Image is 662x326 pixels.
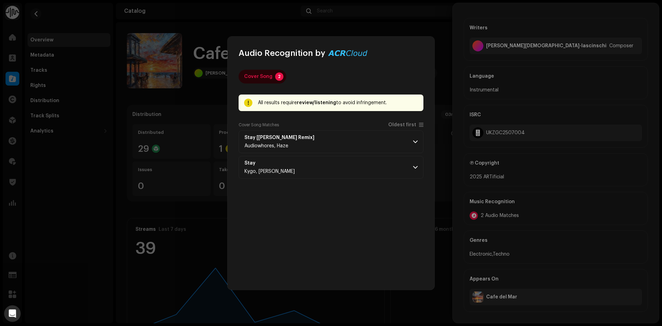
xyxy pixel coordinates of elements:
[4,305,21,322] div: Open Intercom Messenger
[239,130,423,153] p-accordion-header: Stay [[PERSON_NAME] Remix]Audiowhores, Haze
[297,100,336,105] strong: review/listening
[244,135,314,140] strong: Stay [[PERSON_NAME] Remix]
[244,160,255,166] strong: Stay
[388,122,423,128] p-togglebutton: Oldest first
[239,48,325,59] span: Audio Recognition by
[239,122,279,128] label: Cover Song Matches
[239,156,423,179] p-accordion-header: StayKygo, [PERSON_NAME]
[258,99,418,107] div: All results require to avoid infringement.
[388,122,416,128] span: Oldest first
[244,144,288,148] span: Audiowhores, Haze
[244,70,272,83] div: Cover Song
[244,135,323,140] span: Stay [Shik Stylko Remix]
[275,72,283,81] p-badge: 2
[244,160,295,166] span: Stay
[244,169,295,174] span: Kygo, Maty Noyes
